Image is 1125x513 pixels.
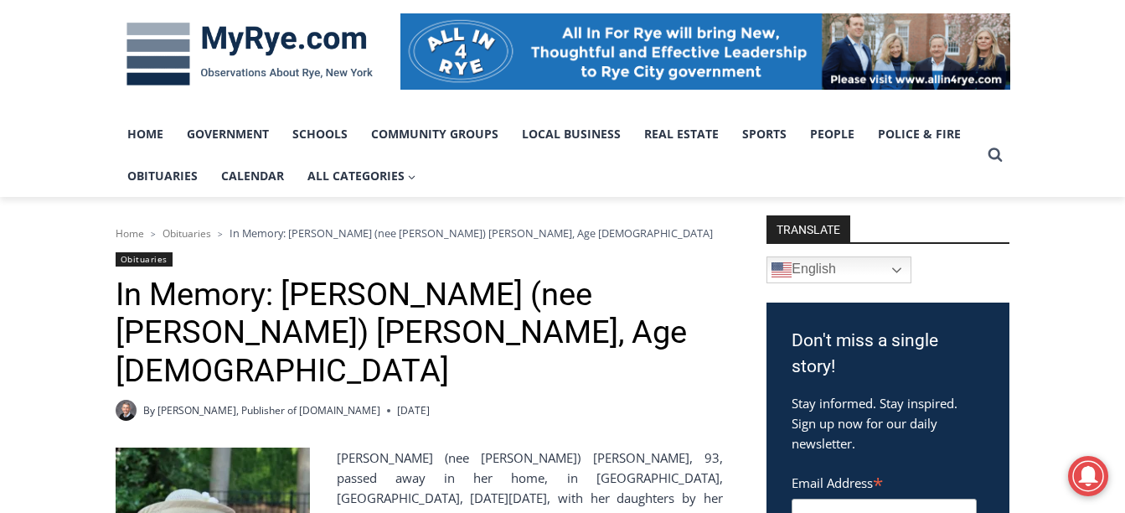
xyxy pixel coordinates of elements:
a: Obituaries [116,155,209,197]
img: All in for Rye [400,13,1010,89]
a: Real Estate [632,113,730,155]
div: "[PERSON_NAME] and I covered the [DATE] Parade, which was a really eye opening experience as I ha... [423,1,792,163]
span: > [151,228,156,240]
a: Sports [730,113,798,155]
nav: Primary Navigation [116,113,980,198]
a: Intern @ [DOMAIN_NAME] [403,163,812,209]
div: / [187,142,191,158]
a: Obituaries [116,252,173,267]
div: 1 [175,142,183,158]
a: Author image [116,400,137,421]
span: In Memory: [PERSON_NAME] (nee [PERSON_NAME]) [PERSON_NAME], Age [DEMOGRAPHIC_DATA] [230,225,713,241]
a: [PERSON_NAME], Publisher of [DOMAIN_NAME] [157,403,380,417]
nav: Breadcrumbs [116,225,723,241]
a: [PERSON_NAME] Read Sanctuary Fall Fest: [DATE] [1,167,242,209]
button: View Search Form [980,140,1010,170]
time: [DATE] [397,402,430,418]
span: By [143,402,155,418]
span: > [218,228,223,240]
img: MyRye.com [116,11,384,98]
button: Child menu of All Categories [296,155,428,197]
a: Schools [281,113,359,155]
h1: In Memory: [PERSON_NAME] (nee [PERSON_NAME]) [PERSON_NAME], Age [DEMOGRAPHIC_DATA] [116,276,723,391]
h3: Don't miss a single story! [792,328,984,381]
img: s_800_29ca6ca9-f6cc-433c-a631-14f6620ca39b.jpeg [1,1,167,167]
strong: TRANSLATE [766,215,850,242]
a: Home [116,226,144,241]
div: 6 [195,142,203,158]
a: English [766,256,911,283]
a: Government [175,113,281,155]
a: Police & Fire [866,113,973,155]
h4: [PERSON_NAME] Read Sanctuary Fall Fest: [DATE] [13,168,214,207]
div: Co-sponsored by Westchester County Parks [175,49,234,137]
span: Intern @ [DOMAIN_NAME] [438,167,777,205]
a: Community Groups [359,113,510,155]
a: Local Business [510,113,632,155]
a: Obituaries [163,226,211,241]
a: Calendar [209,155,296,197]
p: Stay informed. Stay inspired. Sign up now for our daily newsletter. [792,393,984,453]
a: People [798,113,866,155]
a: Home [116,113,175,155]
img: en [772,260,792,280]
label: Email Address [792,466,977,496]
